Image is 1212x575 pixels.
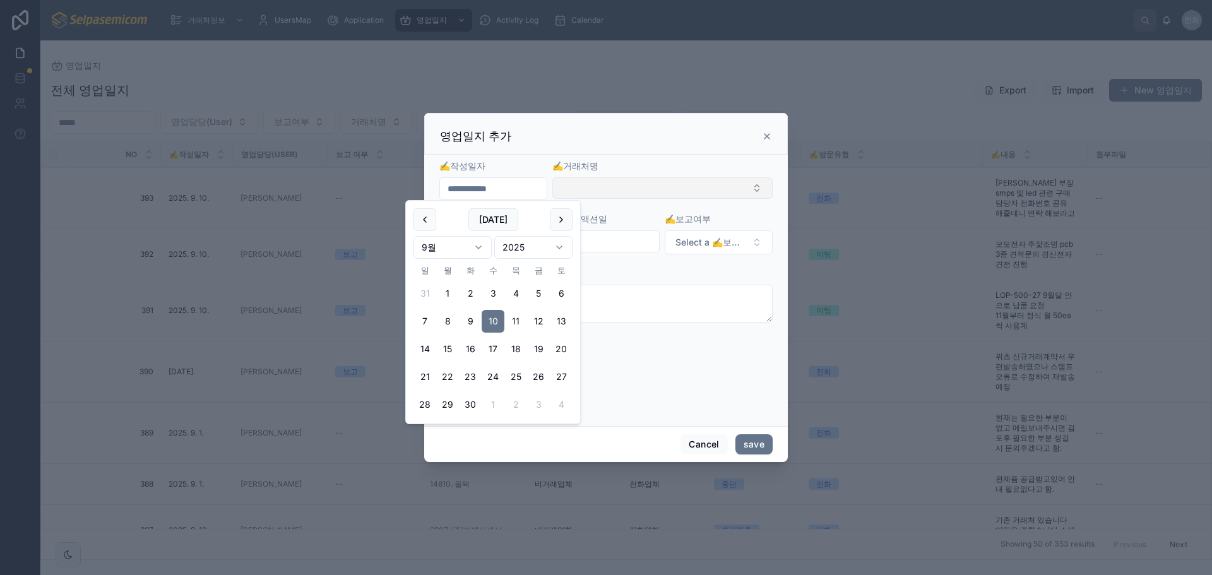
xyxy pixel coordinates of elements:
[527,264,550,277] th: 금요일
[527,282,550,305] button: 2025년 9월 5일 금요일
[482,282,504,305] button: 2025년 9월 3일 수요일
[439,160,485,171] span: ✍️작성일자
[504,310,527,333] button: Today, 2025년 9월 11일 목요일
[482,338,504,360] button: 2025년 9월 17일 수요일
[436,338,459,360] button: 2025년 9월 15일 월요일
[413,365,436,388] button: 2025년 9월 21일 일요일
[413,393,436,416] button: 2025년 9월 28일 일요일
[436,310,459,333] button: 2025년 9월 8일 월요일
[552,160,598,171] span: ✍️거래처명
[459,264,482,277] th: 화요일
[436,393,459,416] button: 2025년 9월 29일 월요일
[675,236,747,249] span: Select a ✍️보고여부
[459,365,482,388] button: 2025년 9월 23일 화요일
[504,338,527,360] button: 2025년 9월 18일 목요일
[459,310,482,333] button: 2025년 9월 9일 화요일
[552,177,773,199] button: Select Button
[504,365,527,388] button: 2025년 9월 25일 목요일
[665,213,711,224] span: ✍️보고여부
[440,129,511,144] h3: 영업일지 추가
[504,264,527,277] th: 목요일
[504,282,527,305] button: 2025년 9월 4일 목요일
[459,282,482,305] button: 2025년 9월 2일 화요일
[550,282,573,305] button: 2025년 9월 6일 토요일
[413,264,573,416] table: 9월 2025
[468,208,518,231] button: [DATE]
[413,310,436,333] button: 2025년 9월 7일 일요일
[527,310,550,333] button: 2025년 9월 12일 금요일
[680,434,727,454] button: Cancel
[527,338,550,360] button: 2025년 9월 19일 금요일
[436,365,459,388] button: 2025년 9월 22일 월요일
[482,310,504,333] button: 2025년 9월 10일 수요일, selected
[550,393,573,416] button: 2025년 10월 4일 토요일
[459,338,482,360] button: 2025년 9월 16일 화요일
[459,393,482,416] button: 2025년 9월 30일 화요일
[550,338,573,360] button: 2025년 9월 20일 토요일
[665,230,773,254] button: Select Button
[482,264,504,277] th: 수요일
[527,393,550,416] button: 2025년 10월 3일 금요일
[550,310,573,333] button: 2025년 9월 13일 토요일
[436,264,459,277] th: 월요일
[550,365,573,388] button: 2025년 9월 27일 토요일
[735,434,773,454] button: save
[436,282,459,305] button: 2025년 9월 1일 월요일
[413,282,436,305] button: 2025년 8월 31일 일요일
[482,365,504,388] button: 2025년 9월 24일 수요일
[413,338,436,360] button: 2025년 9월 14일 일요일
[504,393,527,416] button: 2025년 10월 2일 목요일
[527,365,550,388] button: 2025년 9월 26일 금요일
[482,393,504,416] button: 2025년 10월 1일 수요일
[413,264,436,277] th: 일요일
[550,264,573,277] th: 토요일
